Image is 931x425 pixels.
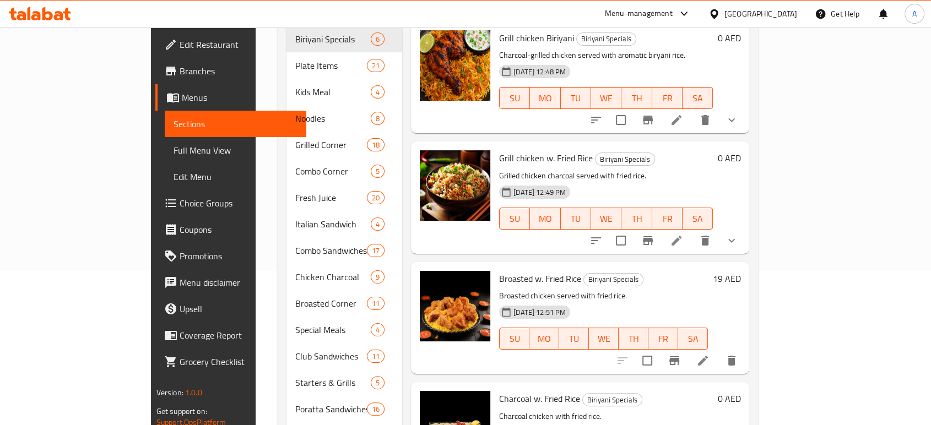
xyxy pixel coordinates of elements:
[286,158,402,184] div: Combo Corner5
[678,328,708,350] button: SA
[565,90,587,106] span: TU
[499,390,580,407] span: Charcoal w. Fried Rice
[652,208,683,230] button: FR
[717,391,740,406] h6: 0 AED
[561,87,591,109] button: TU
[367,59,385,72] div: items
[286,264,402,290] div: Chicken Charcoal9
[687,211,708,227] span: SA
[295,297,367,310] span: Broasted Corner
[155,269,306,296] a: Menu disclaimer
[591,208,621,230] button: WE
[499,48,713,62] p: Charcoal-grilled chicken served with aromatic biryani rice.
[718,347,745,374] button: delete
[165,111,306,137] a: Sections
[180,223,297,236] span: Coupons
[623,331,644,347] span: TH
[559,328,589,350] button: TU
[683,331,703,347] span: SA
[912,8,917,20] span: A
[683,208,713,230] button: SA
[499,150,593,166] span: Grill chicken w. Fried Rice
[509,187,570,198] span: [DATE] 12:49 PM
[657,90,678,106] span: FR
[576,32,636,46] div: Biriyani Specials
[295,138,367,151] span: Grilled Corner
[718,107,745,133] button: show more
[582,393,642,406] div: Biriyani Specials
[295,323,371,336] span: Special Meals
[534,90,556,106] span: MO
[371,87,384,97] span: 4
[499,208,530,230] button: SU
[174,144,297,157] span: Full Menu View
[504,90,526,106] span: SU
[626,211,647,227] span: TH
[529,328,559,350] button: MO
[561,208,591,230] button: TU
[621,87,652,109] button: TH
[371,85,385,99] div: items
[371,34,384,45] span: 6
[286,26,402,52] div: Biriyani Specials6
[661,347,688,374] button: Branch-specific-item
[717,30,740,46] h6: 0 AED
[295,112,371,125] span: Noodles
[577,32,636,45] span: Biriyani Specials
[180,302,297,315] span: Upsell
[295,270,371,284] span: Chicken Charcoal
[180,329,297,342] span: Coverage Report
[565,211,587,227] span: TU
[504,331,525,347] span: SU
[367,351,384,362] span: 11
[155,190,306,216] a: Choice Groups
[295,32,371,46] span: Biriyani Specials
[295,376,371,389] div: Starters & Grills
[180,249,297,263] span: Promotions
[371,376,385,389] div: items
[295,217,371,231] div: Italian Sandwich
[499,328,529,350] button: SU
[174,117,297,130] span: Sections
[371,325,384,335] span: 4
[371,219,384,230] span: 4
[286,317,402,343] div: Special Meals4
[155,84,306,111] a: Menus
[155,322,306,348] a: Coverage Report
[182,91,297,104] span: Menus
[185,385,202,400] span: 1.0.0
[155,296,306,322] a: Upsell
[652,87,683,109] button: FR
[635,107,661,133] button: Branch-specific-item
[180,197,297,210] span: Choice Groups
[530,87,560,109] button: MO
[155,216,306,243] a: Coupons
[653,331,674,347] span: FR
[717,150,740,166] h6: 0 AED
[712,271,740,286] h6: 19 AED
[509,67,570,77] span: [DATE] 12:48 PM
[295,165,371,178] span: Combo Corner
[180,276,297,289] span: Menu disclaimer
[295,350,367,363] span: Club Sandwiches
[180,355,297,368] span: Grocery Checklist
[286,290,402,317] div: Broasted Corner11
[286,132,402,158] div: Grilled Corner18
[371,272,384,282] span: 9
[530,208,560,230] button: MO
[367,193,384,203] span: 20
[499,289,708,303] p: Broasted chicken served with fried rice.
[286,184,402,211] div: Fresh Juice20
[295,244,367,257] span: Combo Sandwiches
[286,343,402,369] div: Club Sandwiches11
[683,87,713,109] button: SA
[371,165,385,178] div: items
[670,113,683,127] a: Edit menu item
[420,150,490,221] img: Grill chicken w. Fried Rice
[499,410,713,423] p: Charcoal chicken with fried rice.
[286,211,402,237] div: Italian Sandwich4
[367,297,385,310] div: items
[286,396,402,422] div: Poratta Sandwiches16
